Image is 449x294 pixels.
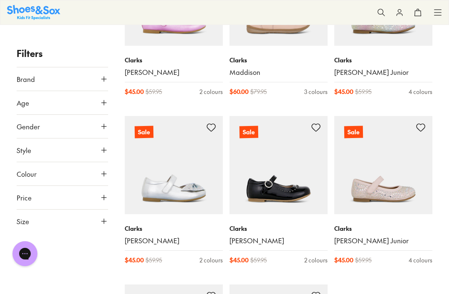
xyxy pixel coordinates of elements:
[17,67,108,91] button: Brand
[334,224,432,233] p: Clarks
[250,87,267,96] span: $ 79.95
[125,116,223,214] a: Sale
[229,236,328,245] a: [PERSON_NAME]
[229,224,328,233] p: Clarks
[17,91,108,114] button: Age
[125,87,144,96] span: $ 45.00
[334,68,432,77] a: [PERSON_NAME] Junior
[17,74,35,84] span: Brand
[229,87,249,96] span: $ 60.00
[344,126,363,138] p: Sale
[334,87,353,96] span: $ 45.00
[334,56,432,64] p: Clarks
[7,5,60,20] img: SNS_Logo_Responsive.svg
[239,126,258,138] p: Sale
[229,116,328,214] a: Sale
[125,236,223,245] a: [PERSON_NAME]
[409,256,432,264] div: 4 colours
[17,138,108,162] button: Style
[334,256,353,264] span: $ 45.00
[200,87,223,96] div: 2 colours
[7,5,60,20] a: Shoes & Sox
[17,115,108,138] button: Gender
[355,256,372,264] span: $ 59.95
[17,121,40,131] span: Gender
[17,186,108,209] button: Price
[17,98,29,108] span: Age
[17,145,31,155] span: Style
[125,68,223,77] a: [PERSON_NAME]
[8,238,42,269] iframe: Gorgias live chat messenger
[17,193,32,203] span: Price
[229,68,328,77] a: Maddison
[17,169,37,179] span: Colour
[146,256,162,264] span: $ 59.95
[229,256,249,264] span: $ 45.00
[304,256,328,264] div: 2 colours
[17,162,108,185] button: Colour
[135,126,153,138] p: Sale
[146,87,162,96] span: $ 59.95
[17,210,108,233] button: Size
[125,256,144,264] span: $ 45.00
[125,224,223,233] p: Clarks
[409,87,432,96] div: 4 colours
[250,256,267,264] span: $ 59.95
[334,236,432,245] a: [PERSON_NAME] Junior
[200,256,223,264] div: 2 colours
[17,216,29,226] span: Size
[125,56,223,64] p: Clarks
[304,87,328,96] div: 3 colours
[355,87,372,96] span: $ 59.95
[334,116,432,214] a: Sale
[229,56,328,64] p: Clarks
[17,47,108,60] p: Filters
